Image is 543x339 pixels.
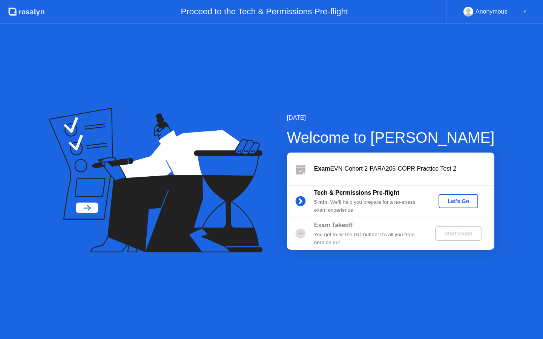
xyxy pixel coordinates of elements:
button: Let's Go [439,194,478,208]
div: : We’ll help you prepare for a no-stress exam experience [314,199,423,214]
b: Tech & Permissions Pre-flight [314,189,399,196]
div: EVN-Cohort 2-PARA205-COPR Practice Test 2 [314,164,494,173]
div: Let's Go [442,198,475,204]
div: Start Exam [438,231,479,237]
b: Exam Takeoff [314,222,353,228]
div: Anonymous [476,7,508,17]
b: 5 min [314,199,328,205]
b: Exam [314,165,330,172]
div: [DATE] [287,113,495,122]
div: Welcome to [PERSON_NAME] [287,126,495,149]
div: You get to hit the GO button! It’s all you from here on out [314,231,423,246]
div: ▼ [523,7,527,17]
button: Start Exam [435,226,482,241]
